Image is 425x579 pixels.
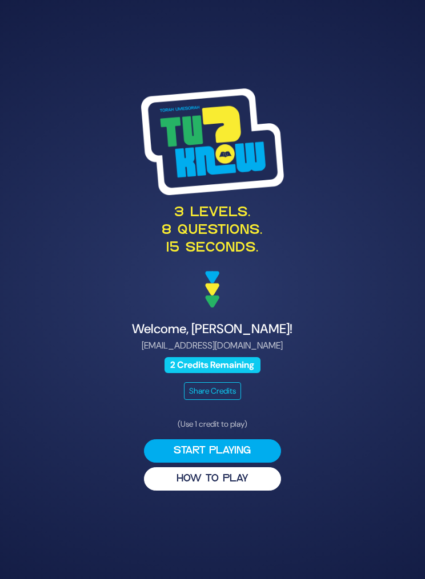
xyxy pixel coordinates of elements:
[46,204,379,258] p: 3 levels. 8 questions. 15 seconds.
[184,382,241,400] button: Share Credits
[141,88,284,195] img: Tournament Logo
[144,467,281,491] button: HOW TO PLAY
[144,418,281,430] p: (Use 1 credit to play)
[46,321,379,337] h4: Welcome, [PERSON_NAME]!
[46,339,379,353] p: [EMAIL_ADDRESS][DOMAIN_NAME]
[205,271,219,307] img: decoration arrows
[144,439,281,463] button: Start Playing
[165,357,260,372] span: 2 Credits Remaining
